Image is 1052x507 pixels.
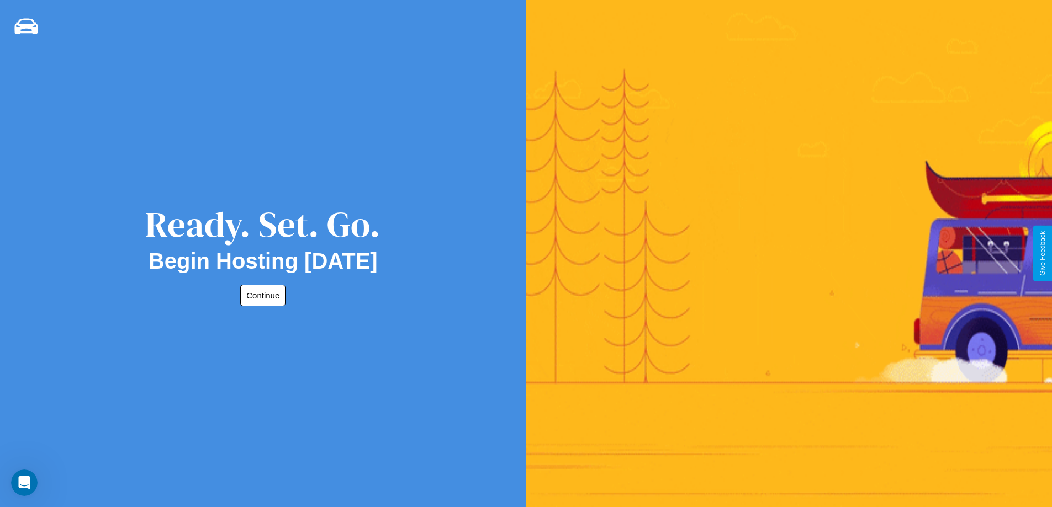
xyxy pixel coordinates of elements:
[145,200,380,249] div: Ready. Set. Go.
[149,249,378,274] h2: Begin Hosting [DATE]
[240,285,286,306] button: Continue
[11,469,38,496] iframe: Intercom live chat
[1039,231,1046,276] div: Give Feedback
